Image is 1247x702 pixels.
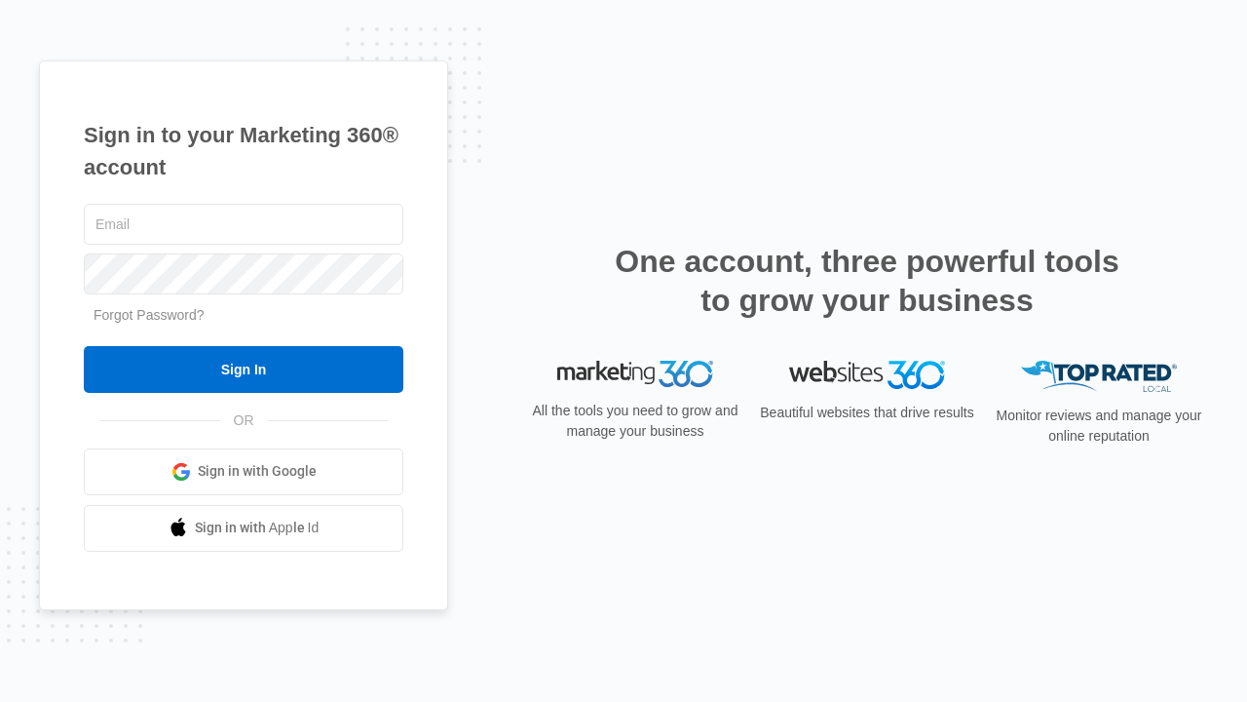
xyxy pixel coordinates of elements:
[1021,361,1177,393] img: Top Rated Local
[557,361,713,388] img: Marketing 360
[94,307,205,323] a: Forgot Password?
[758,403,976,423] p: Beautiful websites that drive results
[195,518,320,538] span: Sign in with Apple Id
[789,361,945,389] img: Websites 360
[990,406,1208,447] p: Monitor reviews and manage your online reputation
[84,346,403,393] input: Sign In
[220,410,268,431] span: OR
[84,119,403,183] h1: Sign in to your Marketing 360® account
[526,401,744,442] p: All the tools you need to grow and manage your business
[84,204,403,245] input: Email
[84,505,403,552] a: Sign in with Apple Id
[609,242,1125,320] h2: One account, three powerful tools to grow your business
[84,448,403,495] a: Sign in with Google
[198,461,317,482] span: Sign in with Google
